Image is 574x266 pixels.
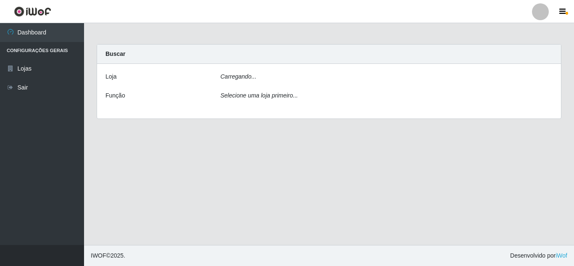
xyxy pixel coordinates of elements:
[221,73,257,80] i: Carregando...
[221,92,298,99] i: Selecione uma loja primeiro...
[105,50,125,57] strong: Buscar
[105,91,125,100] label: Função
[556,252,567,259] a: iWof
[14,6,51,17] img: CoreUI Logo
[91,251,125,260] span: © 2025 .
[105,72,116,81] label: Loja
[91,252,106,259] span: IWOF
[510,251,567,260] span: Desenvolvido por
